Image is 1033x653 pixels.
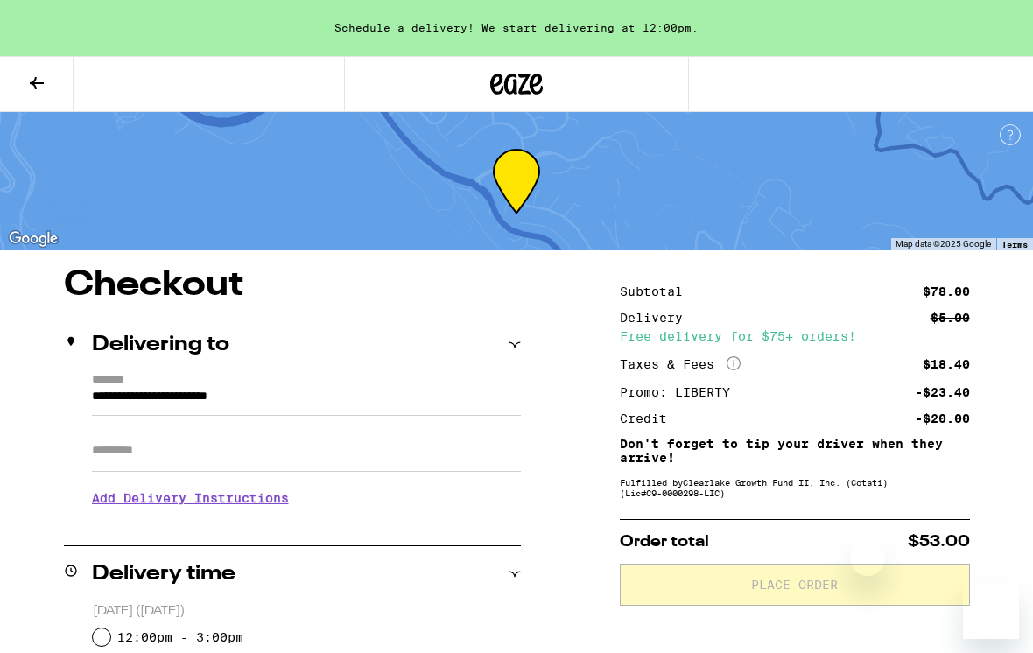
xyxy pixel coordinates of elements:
span: $53.00 [908,534,970,550]
p: Don't forget to tip your driver when they arrive! [620,437,970,465]
div: $5.00 [931,312,970,324]
iframe: Button to launch messaging window [963,583,1019,639]
label: 12:00pm - 3:00pm [117,630,243,644]
div: $78.00 [923,285,970,298]
div: Promo: LIBERTY [620,386,742,398]
div: -$23.40 [915,386,970,398]
img: Google [4,228,62,250]
span: Place Order [751,579,838,591]
span: Map data ©2025 Google [896,239,991,249]
div: $18.40 [923,358,970,370]
div: Delivery [620,312,695,324]
div: Free delivery for $75+ orders! [620,330,970,342]
div: Fulfilled by Clearlake Growth Fund II, Inc. (Cotati) (Lic# C9-0000298-LIC ) [620,477,970,498]
div: Taxes & Fees [620,356,741,372]
button: Place Order [620,564,970,606]
h2: Delivering to [92,334,229,355]
a: Terms [1001,239,1028,249]
h3: Add Delivery Instructions [92,478,521,518]
p: We'll contact you at [PHONE_NUMBER] when we arrive [92,518,521,532]
h1: Checkout [64,268,521,303]
div: Subtotal [620,285,695,298]
div: -$20.00 [915,412,970,425]
div: Credit [620,412,679,425]
a: Open this area in Google Maps (opens a new window) [4,228,62,250]
span: Order total [620,534,709,550]
p: [DATE] ([DATE]) [93,603,521,620]
iframe: Close message [850,541,885,576]
h2: Delivery time [92,564,235,585]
